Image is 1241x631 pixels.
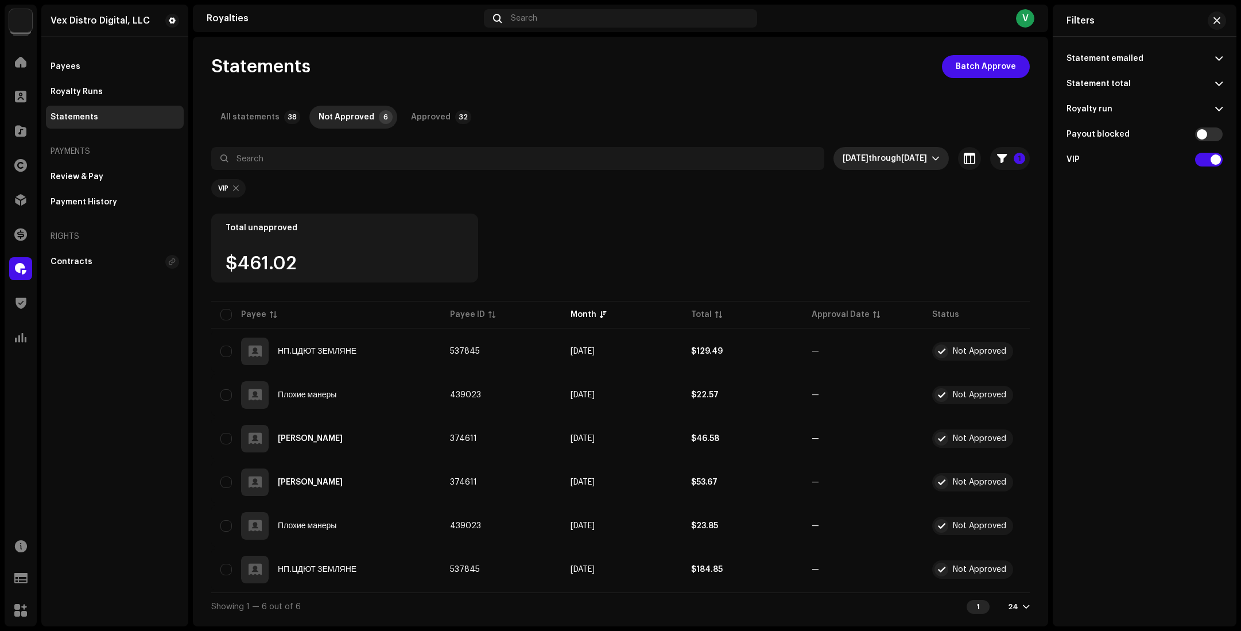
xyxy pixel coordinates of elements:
span: [DATE] [901,154,927,162]
div: Royalty Runs [51,87,103,96]
span: Aug 2025 [571,566,595,574]
div: НП.ЦДЮТ ЗЕМЛЯНЕ [278,347,356,355]
div: Total unapproved [226,223,464,233]
p-badge: 1 [1014,153,1025,164]
button: 1 [990,147,1030,170]
button: Batch Approve [942,55,1030,78]
re-m-nav-item: Payment History [46,191,184,214]
div: Плохие манеры [278,522,336,530]
span: Last 3 months [843,147,932,170]
span: [DATE] [843,154,868,162]
div: $23.85 [691,522,793,530]
div: Contracts [51,257,92,266]
div: Not Approved [319,106,374,129]
span: Showing 1 — 6 out of 6 [211,603,301,611]
p-badge: 38 [284,110,300,124]
span: Aug 2025 [571,522,595,530]
re-m-nav-item: Review & Pay [46,165,184,188]
div: Month [571,309,596,320]
span: — [812,478,819,486]
div: Total [691,309,712,320]
span: — [812,391,819,399]
div: $46.58 [691,435,793,443]
re-a-nav-header: Rights [46,223,184,250]
re-m-nav-item: Contracts [46,250,184,273]
div: Александр Солодуха [278,435,343,443]
span: 374611 [450,435,477,443]
div: Александр Солодуха [278,478,343,486]
span: 439023 [450,522,481,530]
span: Search [511,14,537,23]
input: Search [211,147,824,170]
p-badge: 32 [455,110,471,124]
div: VIP [218,184,228,193]
div: $184.85 [691,566,793,574]
div: $129.49 [691,347,793,355]
re-m-nav-item: Payees [46,55,184,78]
span: — [812,566,819,574]
div: 24 [1008,602,1018,611]
re-m-nav-item: Royalty Runs [46,80,184,103]
img: 4f352ab7-c6b2-4ec4-b97a-09ea22bd155f [9,9,32,32]
span: Statements [211,55,311,78]
div: $22.57 [691,391,793,399]
span: Batch Approve [956,55,1016,78]
div: Payees [51,62,80,71]
div: Payment History [51,198,117,207]
p-badge: 6 [379,110,393,124]
div: Плохие манеры [278,391,336,399]
div: Not Approved [953,566,1006,574]
re-a-nav-header: Payments [46,138,184,165]
div: Not Approved [953,391,1006,399]
span: Aug 2025 [571,478,595,486]
span: Sep 2025 [571,347,595,355]
div: НП.ЦДЮТ ЗЕМЛЯНЕ [278,566,356,574]
div: Not Approved [953,522,1006,530]
div: Not Approved [953,347,1006,355]
div: Not Approved [953,435,1006,443]
div: Payee [241,309,266,320]
span: through [868,154,901,162]
span: — [812,522,819,530]
div: All statements [220,106,280,129]
span: 537845 [450,566,480,574]
div: 1 [967,600,990,614]
span: Sep 2025 [571,391,595,399]
div: $53.67 [691,478,793,486]
span: 537845 [450,347,480,355]
div: V [1016,9,1034,28]
div: Statements [51,113,98,122]
div: dropdown trigger [932,147,940,170]
div: Review & Pay [51,172,103,181]
div: Payee ID [450,309,485,320]
span: Sep 2025 [571,435,595,443]
re-m-nav-item: Statements [46,106,184,129]
span: 439023 [450,391,481,399]
div: Not Approved [953,478,1006,486]
div: Approval Date [812,309,870,320]
div: Vex Distro Digital, LLC [51,16,150,25]
span: — [812,435,819,443]
span: 374611 [450,478,477,486]
span: — [812,347,819,355]
div: Approved [411,106,451,129]
div: Royalties [207,14,479,23]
